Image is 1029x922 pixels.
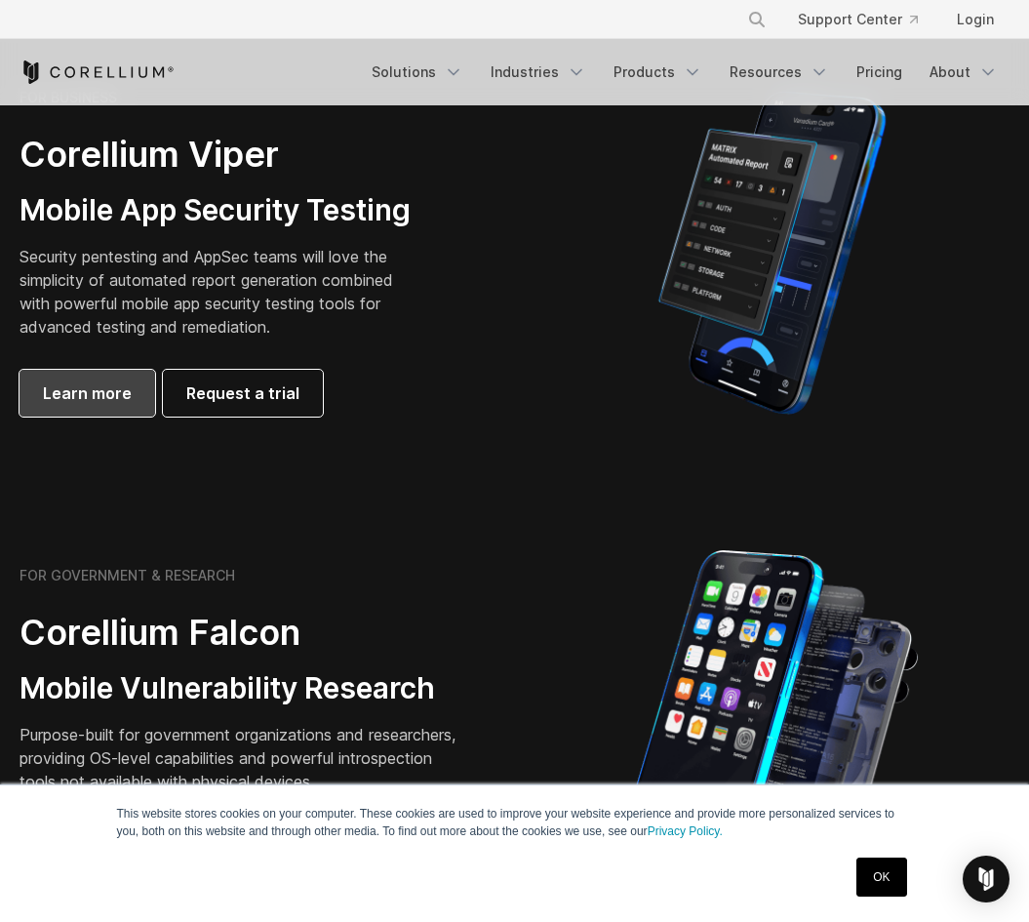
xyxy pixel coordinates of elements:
[20,60,175,84] a: Corellium Home
[20,370,155,417] a: Learn more
[648,824,723,838] a: Privacy Policy.
[20,723,468,793] p: Purpose-built for government organizations and researchers, providing OS-level capabilities and p...
[718,55,841,90] a: Resources
[739,2,774,37] button: Search
[20,245,421,339] p: Security pentesting and AppSec teams will love the simplicity of automated report generation comb...
[625,548,919,890] img: iPhone model separated into the mechanics used to build the physical device.
[163,370,323,417] a: Request a trial
[117,805,913,840] p: This website stores cookies on your computer. These cookies are used to improve your website expe...
[918,55,1009,90] a: About
[724,2,1009,37] div: Navigation Menu
[20,567,235,584] h6: FOR GOVERNMENT & RESEARCH
[963,856,1009,902] div: Open Intercom Messenger
[20,133,421,177] h2: Corellium Viper
[625,82,919,423] img: Corellium MATRIX automated report on iPhone showing app vulnerability test results across securit...
[20,670,468,707] h3: Mobile Vulnerability Research
[186,381,299,405] span: Request a trial
[602,55,714,90] a: Products
[782,2,933,37] a: Support Center
[360,55,475,90] a: Solutions
[43,381,132,405] span: Learn more
[479,55,598,90] a: Industries
[845,55,914,90] a: Pricing
[20,192,421,229] h3: Mobile App Security Testing
[941,2,1009,37] a: Login
[856,858,906,897] a: OK
[360,55,1009,90] div: Navigation Menu
[20,611,468,655] h2: Corellium Falcon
